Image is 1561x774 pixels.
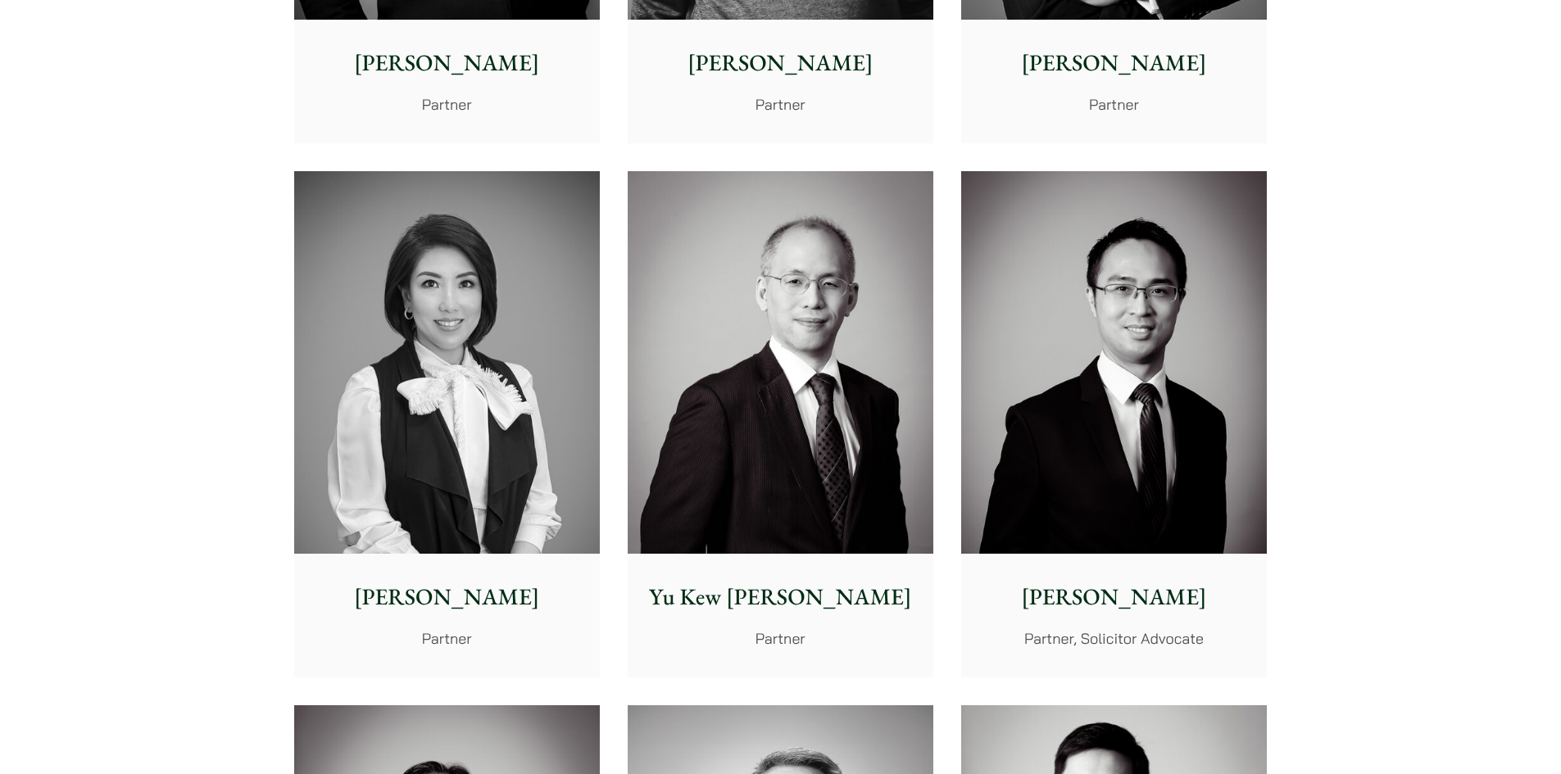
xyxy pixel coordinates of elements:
p: Partner, Solicitor Advocate [974,627,1254,650]
p: [PERSON_NAME] [974,580,1254,614]
p: Partner [307,627,587,650]
p: Yu Kew [PERSON_NAME] [641,580,920,614]
p: [PERSON_NAME] [974,46,1254,80]
p: Partner [974,93,1254,115]
p: [PERSON_NAME] [307,580,587,614]
a: [PERSON_NAME] Partner, Solicitor Advocate [961,171,1267,677]
a: [PERSON_NAME] Partner [294,171,600,677]
p: [PERSON_NAME] [307,46,587,80]
a: Yu Kew [PERSON_NAME] Partner [628,171,933,677]
p: Partner [641,627,920,650]
p: Partner [307,93,587,115]
p: [PERSON_NAME] [641,46,920,80]
p: Partner [641,93,920,115]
